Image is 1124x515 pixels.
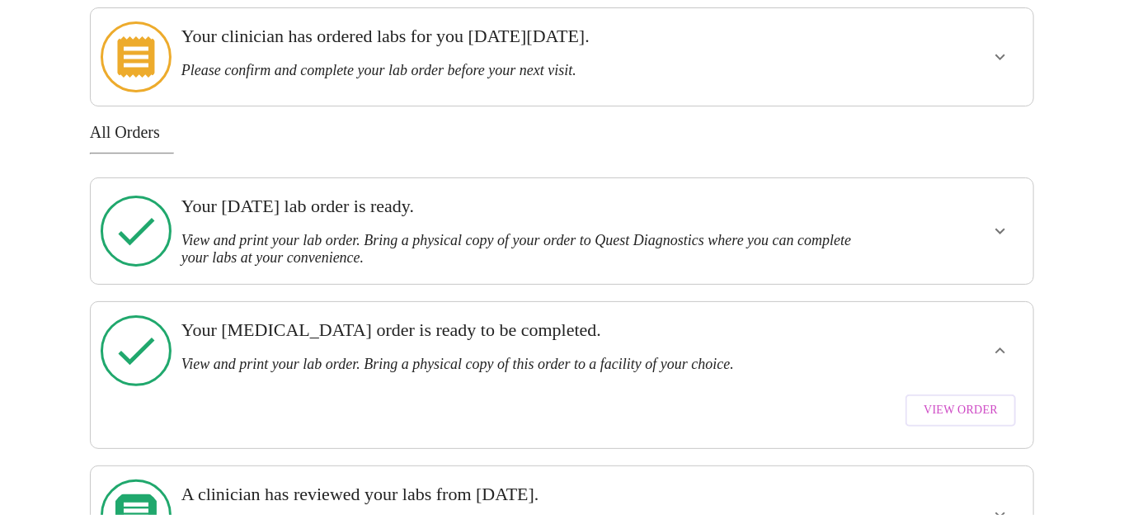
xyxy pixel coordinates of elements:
[181,26,852,47] h3: Your clinician has ordered labs for you [DATE][DATE].
[181,62,852,79] h3: Please confirm and complete your lab order before your next visit.
[981,37,1020,77] button: show more
[181,232,852,267] h3: View and print your lab order. Bring a physical copy of your order to Quest Diagnostics where you...
[181,356,852,373] h3: View and print your lab order. Bring a physical copy of this order to a facility of your choice.
[181,319,852,341] h3: Your [MEDICAL_DATA] order is ready to be completed.
[981,211,1020,251] button: show more
[924,400,998,421] span: View Order
[181,484,852,505] h3: A clinician has reviewed your labs from [DATE].
[981,331,1020,371] button: show more
[90,123,1034,142] h3: All Orders
[905,395,1016,427] button: View Order
[901,386,1020,435] a: View Order
[181,196,852,217] h3: Your [DATE] lab order is ready.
